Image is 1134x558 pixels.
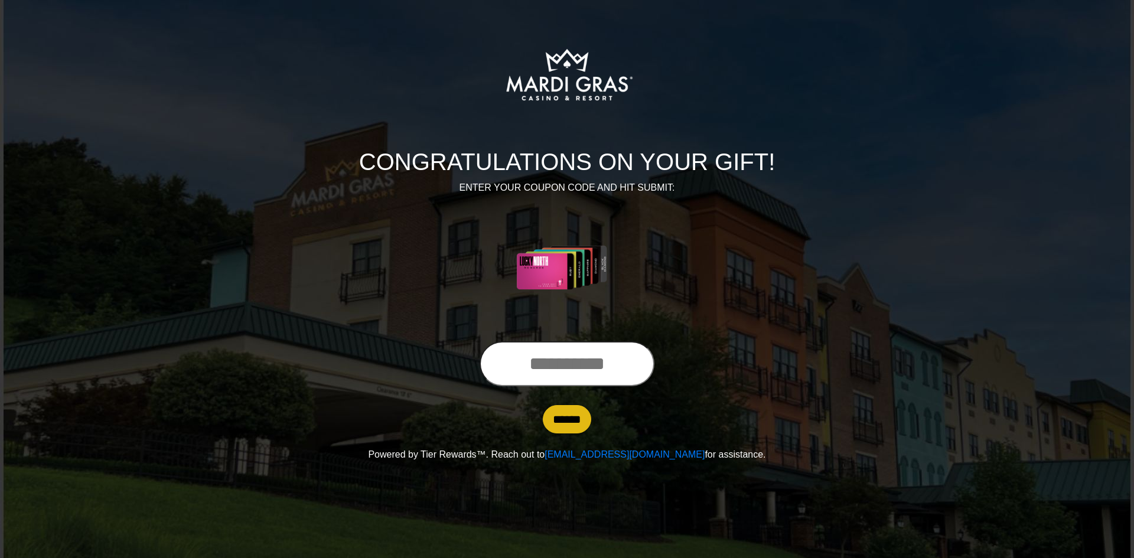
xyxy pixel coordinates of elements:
[368,449,765,459] span: Powered by Tier Rewards™. Reach out to for assistance.
[239,181,895,195] p: ENTER YOUR COUPON CODE AND HIT SUBMIT:
[462,15,672,133] img: Logo
[545,449,705,459] a: [EMAIL_ADDRESS][DOMAIN_NAME]
[239,148,895,176] h1: CONGRATULATIONS ON YOUR GIFT!
[488,209,646,327] img: Center Image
